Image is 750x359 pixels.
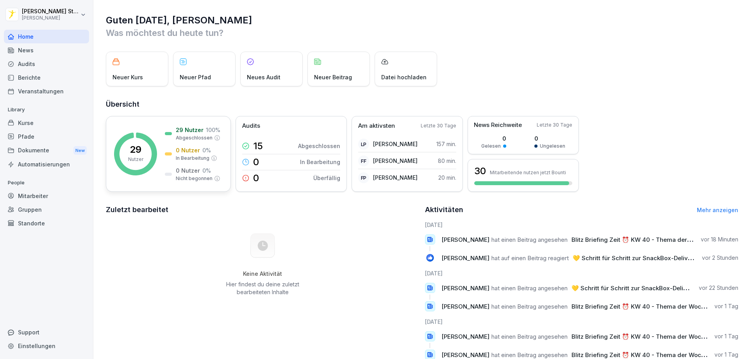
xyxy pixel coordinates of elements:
[491,236,568,243] span: hat einen Beitrag angesehen
[421,122,456,129] p: Letzte 30 Tage
[714,332,738,340] p: vor 1 Tag
[697,207,738,213] a: Mehr anzeigen
[180,73,211,81] p: Neuer Pfad
[223,270,302,277] h5: Keine Aktivität
[130,145,141,154] p: 29
[441,351,489,359] span: [PERSON_NAME]
[702,254,738,262] p: vor 2 Stunden
[714,302,738,310] p: vor 1 Tag
[4,104,89,116] p: Library
[358,139,369,150] div: LP
[176,155,209,162] p: In Bearbeitung
[4,339,89,353] a: Einstellungen
[242,121,260,130] p: Audits
[300,158,340,166] p: In Bearbeitung
[481,143,501,150] p: Gelesen
[106,99,738,110] h2: Übersicht
[298,142,340,150] p: Abgeschlossen
[4,71,89,84] a: Berichte
[534,134,565,143] p: 0
[4,325,89,339] div: Support
[206,126,220,134] p: 100 %
[106,204,420,215] h2: Zuletzt bearbeitet
[438,173,456,182] p: 20 min.
[425,221,739,229] h6: [DATE]
[4,216,89,230] a: Standorte
[481,134,506,143] p: 0
[223,280,302,296] p: Hier findest du deine zuletzt bearbeiteten Inhalte
[701,236,738,243] p: vor 18 Minuten
[491,284,568,292] span: hat einen Beitrag angesehen
[358,172,369,183] div: FP
[73,146,87,155] div: New
[358,121,395,130] p: Am aktivsten
[441,333,489,340] span: [PERSON_NAME]
[106,27,738,39] p: Was möchtest du heute tun?
[373,157,418,165] p: [PERSON_NAME]
[202,146,211,154] p: 0 %
[358,155,369,166] div: FF
[474,164,486,178] h3: 30
[176,126,204,134] p: 29 Nutzer
[4,116,89,130] a: Kurse
[438,157,456,165] p: 80 min.
[699,284,738,292] p: vor 22 Stunden
[176,134,212,141] p: Abgeschlossen
[176,146,200,154] p: 0 Nutzer
[4,203,89,216] a: Gruppen
[253,173,259,183] p: 0
[4,30,89,43] a: Home
[106,14,738,27] h1: Guten [DATE], [PERSON_NAME]
[381,73,427,81] p: Datei hochladen
[112,73,143,81] p: Neuer Kurs
[4,84,89,98] a: Veranstaltungen
[22,15,79,21] p: [PERSON_NAME]
[202,166,211,175] p: 0 %
[425,318,739,326] h6: [DATE]
[253,157,259,167] p: 0
[176,175,212,182] p: Nicht begonnen
[22,8,79,15] p: [PERSON_NAME] Stambolov
[128,156,143,163] p: Nutzer
[436,140,456,148] p: 157 min.
[176,166,200,175] p: 0 Nutzer
[491,303,568,310] span: hat einen Beitrag angesehen
[4,157,89,171] a: Automatisierungen
[4,57,89,71] a: Audits
[4,130,89,143] a: Pfade
[491,254,569,262] span: hat auf einen Beitrag reagiert
[474,121,522,130] p: News Reichweite
[491,333,568,340] span: hat einen Beitrag angesehen
[4,143,89,158] a: DokumenteNew
[425,269,739,277] h6: [DATE]
[441,303,489,310] span: [PERSON_NAME]
[714,351,738,359] p: vor 1 Tag
[441,236,489,243] span: [PERSON_NAME]
[253,141,263,151] p: 15
[247,73,280,81] p: Neues Audit
[490,170,566,175] p: Mitarbeitende nutzen jetzt Bounti
[314,73,352,81] p: Neuer Beitrag
[441,254,489,262] span: [PERSON_NAME]
[425,204,463,215] h2: Aktivitäten
[373,173,418,182] p: [PERSON_NAME]
[4,43,89,57] a: News
[4,189,89,203] a: Mitarbeiter
[4,143,89,158] div: Dokumente
[313,174,340,182] p: Überfällig
[441,284,489,292] span: [PERSON_NAME]
[537,121,572,129] p: Letzte 30 Tage
[540,143,565,150] p: Ungelesen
